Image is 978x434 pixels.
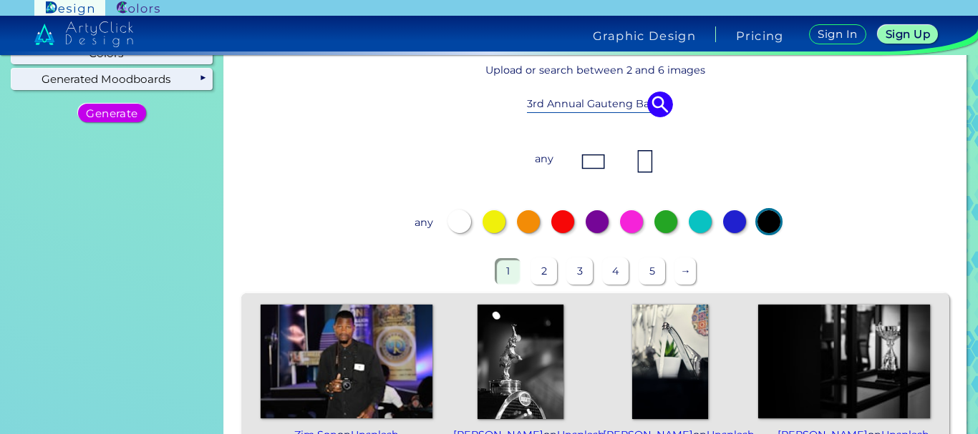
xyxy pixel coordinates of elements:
[736,30,784,41] a: Pricing
[675,258,696,285] p: →
[117,1,160,15] img: ArtyClick Colors logo
[89,108,135,118] h5: Generate
[478,305,563,419] img: photo-1597509560792-796c8682d017
[11,69,213,90] div: Generated Moodboards
[411,210,437,236] p: any
[603,258,629,285] p: 4
[888,29,928,39] h5: Sign Up
[631,147,659,176] img: ex-mb-format-2.jpg
[567,258,593,285] p: 3
[241,62,949,79] p: Upload or search between 2 and 6 images
[531,147,557,172] p: any
[579,147,608,176] img: ex-mb-format-1.jpg
[647,92,673,117] img: icon search
[632,305,709,419] img: photo-1585253282437-35bfc88a5f77
[34,21,133,47] img: artyclick_design_logo_white_combined_path.svg
[261,305,432,419] img: photo-1618214638746-50b9a3811a3e
[495,258,521,285] p: 1
[639,258,665,285] p: 5
[531,258,557,285] p: 2
[820,29,856,39] h5: Sign In
[812,25,863,44] a: Sign In
[881,26,935,43] a: Sign Up
[758,305,930,419] img: photo-1706193589333-da530df63ecf
[527,96,664,112] input: Search stock photos..
[593,30,696,41] h4: Graphic Design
